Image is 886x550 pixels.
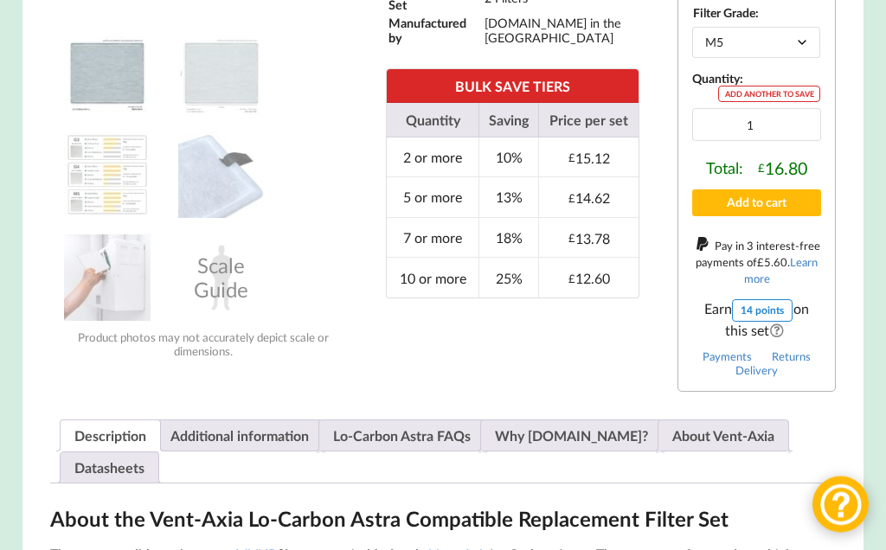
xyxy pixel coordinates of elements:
[568,190,610,207] div: 14.62
[758,162,765,176] span: £
[672,421,774,451] a: About Vent-Axia
[692,190,822,217] button: Add to cart
[478,218,538,259] td: 18%
[484,16,638,47] td: [DOMAIN_NAME] in the [GEOGRAPHIC_DATA]
[718,86,820,103] div: ADD ANOTHER TO SAVE
[478,138,538,178] td: 10%
[50,331,356,359] div: Product photos may not accurately depict scale or dimensions.
[693,6,755,21] label: Filter Grade
[568,271,610,287] div: 12.60
[696,240,820,286] span: Pay in 3 interest-free payments of .
[692,109,822,142] input: Product quantity
[568,231,610,247] div: 13.78
[478,258,538,298] td: 25%
[772,350,811,364] a: Returns
[757,256,787,270] div: 5.60
[74,453,144,483] a: Datasheets
[757,256,764,270] span: £
[387,218,478,259] td: 7 or more
[74,421,146,451] a: Description
[178,235,265,322] div: Scale Guide
[538,104,639,137] th: Price per set
[478,104,538,137] th: Saving
[50,507,837,534] h2: About the Vent-Axia Lo-Carbon Astra Compatible Replacement Filter Set
[703,350,752,364] a: Payments
[387,138,478,178] td: 2 or more
[495,421,648,451] a: Why [DOMAIN_NAME]?
[387,70,639,104] th: BULK SAVE TIERS
[387,104,478,137] th: Quantity
[387,258,478,298] td: 10 or more
[178,29,265,116] img: Dimensions and Filter Grade of the Vent-Axia Lo-Carbon Astra Compatible MVHR Filter Replacement S...
[568,272,575,286] span: £
[387,177,478,218] td: 5 or more
[178,132,265,219] img: MVHR Filter with a Black Tag
[735,364,778,378] a: Delivery
[333,421,471,451] a: Lo-Carbon Astra FAQs
[568,232,575,246] span: £
[64,29,151,116] img: Vent-Axia Lo-Carbon Astra Compatible MVHR Filter Replacement Set from MVHR.shop
[64,235,151,322] img: Installing an MVHR Filter
[568,151,575,165] span: £
[170,421,309,451] a: Additional information
[478,177,538,218] td: 13%
[732,300,793,323] div: 14 points
[64,132,151,219] img: A Table showing a comparison between G3, G4 and M5 for MVHR Filters and their efficiency at captu...
[388,16,482,47] td: Manufactured by
[692,300,822,339] span: Earn on this set
[758,159,807,179] div: 16.80
[568,150,610,167] div: 15.12
[706,159,743,179] span: Total:
[568,192,575,206] span: £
